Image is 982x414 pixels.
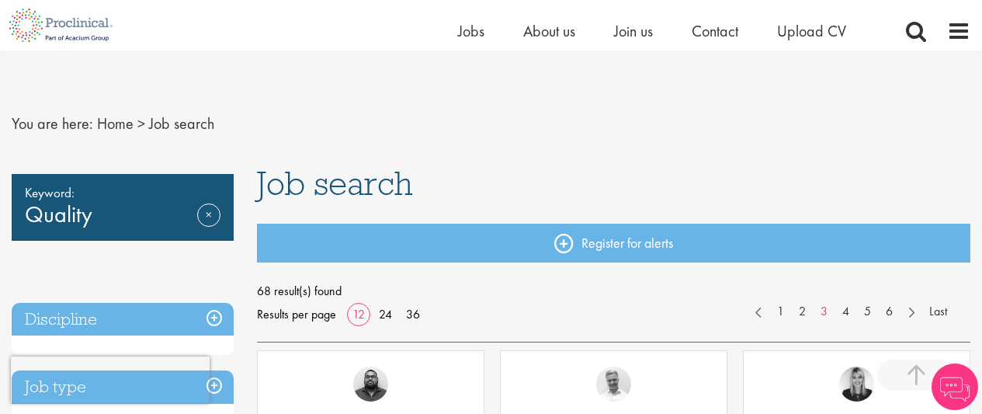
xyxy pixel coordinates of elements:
[458,21,484,41] a: Jobs
[149,113,214,134] span: Job search
[921,303,955,321] a: Last
[257,224,970,263] a: Register for alerts
[791,303,814,321] a: 2
[523,21,575,41] a: About us
[596,367,631,402] img: Joshua Bye
[614,21,653,41] a: Join us
[692,21,738,41] a: Contact
[197,204,220,249] a: Remove
[12,303,234,336] h3: Discipline
[856,303,879,321] a: 5
[12,113,93,134] span: You are here:
[257,303,336,326] span: Results per page
[137,113,145,134] span: >
[11,357,210,403] iframe: reCAPTCHA
[813,303,835,321] a: 3
[257,280,970,303] span: 68 result(s) found
[25,182,220,204] span: Keyword:
[347,306,370,322] a: 12
[373,306,397,322] a: 24
[835,303,857,321] a: 4
[97,113,134,134] a: breadcrumb link
[12,174,234,241] div: Quality
[777,21,846,41] a: Upload CV
[769,303,792,321] a: 1
[932,364,978,410] img: Chatbot
[878,303,900,321] a: 6
[401,306,425,322] a: 36
[353,367,388,402] img: Ashley Bennett
[839,367,874,402] img: Janelle Jones
[257,162,413,204] span: Job search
